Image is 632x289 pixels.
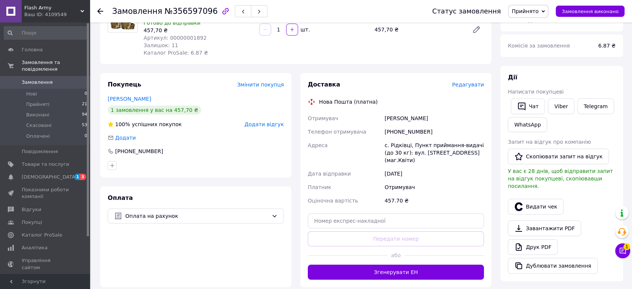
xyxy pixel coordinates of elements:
div: успішних покупок [108,121,182,128]
span: Flash Army [24,4,80,11]
span: Змінити покупця [237,82,284,88]
span: Оплата на рахунок [125,212,269,220]
span: Головна [22,46,43,53]
span: Дата відправки [308,171,351,177]
span: Нові [26,91,37,97]
span: Покупець [108,81,141,88]
span: Аналітика [22,244,47,251]
span: Оціночна вартість [308,198,358,204]
div: [PHONE_NUMBER] [383,125,485,139]
a: Viber [548,98,574,114]
span: Доставка [308,81,340,88]
div: 457,70 ₴ [144,27,253,34]
span: 1 [623,241,630,248]
button: Скопіювати запит на відгук [508,149,609,164]
span: або [387,252,405,259]
a: Редагувати [469,22,484,37]
div: шт. [299,26,311,33]
span: Замовлення та повідомлення [22,59,90,73]
span: Прийнято [512,8,539,14]
span: 53 [82,122,87,129]
div: Нова Пошта (платна) [317,98,380,106]
input: Пошук [4,26,88,40]
span: Оплачені [26,133,50,140]
span: Комісія за замовлення [508,43,570,49]
span: 1 [74,174,80,180]
span: 6.87 ₴ [598,43,616,49]
span: Скасовані [26,122,52,129]
span: Написати покупцеві [508,89,564,95]
div: 1 замовлення у вас на 457,70 ₴ [108,106,201,115]
span: Готово до відправки [144,20,200,26]
span: Товари та послуги [22,161,69,168]
div: Ваш ID: 4109549 [24,11,90,18]
div: [PHONE_NUMBER] [114,147,164,155]
a: [PERSON_NAME] [108,96,151,102]
span: Каталог ProSale: 6.87 ₴ [144,50,208,56]
input: Номер експрес-накладної [308,213,484,228]
div: [DATE] [383,167,485,180]
span: Адреса [308,142,328,148]
span: Показники роботи компанії [22,186,69,200]
span: Отримувач [308,115,338,121]
span: Всього до сплати [508,17,556,23]
div: Отримувач [383,180,485,194]
div: 457,70 ₴ [371,24,466,35]
button: Згенерувати ЕН [308,265,484,280]
span: Управління сайтом [22,257,69,271]
span: Замовлення [112,7,162,16]
span: Повідомлення [22,148,58,155]
span: 3 [80,174,86,180]
div: 457.70 ₴ [383,194,485,207]
span: Виконані [26,112,49,118]
button: Замовлення виконано [556,6,625,17]
span: Каталог ProSale [22,232,62,238]
span: Залишок: 11 [144,42,178,48]
b: 457.7 ₴ [593,17,616,23]
div: Повернутися назад [97,7,103,15]
button: Чат з покупцем1 [615,243,630,258]
div: [PERSON_NAME] [383,112,485,125]
span: [DEMOGRAPHIC_DATA] [22,174,77,180]
span: 94 [82,112,87,118]
span: 0 [85,91,87,97]
span: Телефон отримувача [308,129,366,135]
span: 0 [85,133,87,140]
span: Замовлення виконано [562,9,619,14]
div: Статус замовлення [432,7,501,15]
span: Додати [115,135,136,141]
span: 21 [82,101,87,108]
span: Запит на відгук про компанію [508,139,591,145]
div: с. Рідківці, Пункт приймання-видачі (до 30 кг): вул. [STREET_ADDRESS] (маг.Квіти) [383,139,485,167]
span: 100% [115,121,130,127]
span: Додати відгук [245,121,284,127]
span: Відгуки [22,206,41,213]
span: У вас є 28 днів, щоб відправити запит на відгук покупцеві, скопіювавши посилання. [508,168,613,189]
a: WhatsApp [508,117,547,132]
a: Telegram [577,98,614,114]
a: Друк PDF [508,239,558,255]
button: Дублювати замовлення [508,258,598,274]
span: Дії [508,74,517,81]
span: Редагувати [452,82,484,88]
a: Завантажити PDF [508,220,581,236]
span: Замовлення [22,79,53,86]
span: №356597096 [165,7,218,16]
span: Артикул: 00000001892 [144,35,207,41]
span: Прийняті [26,101,49,108]
button: Видати чек [508,199,564,215]
button: Чат [511,98,545,114]
span: Платник [308,184,331,190]
span: Оплата [108,194,133,201]
span: Покупці [22,219,42,226]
